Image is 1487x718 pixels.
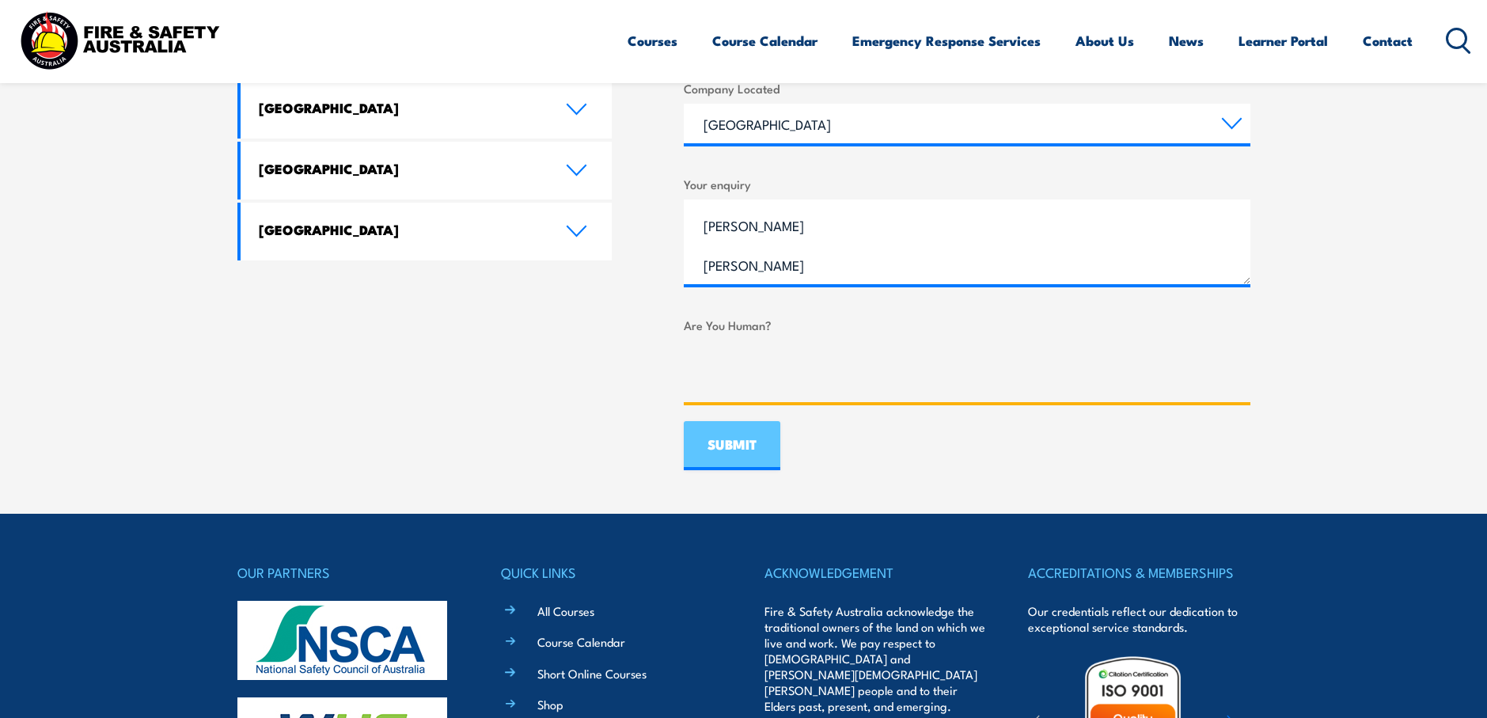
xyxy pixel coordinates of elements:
h4: [GEOGRAPHIC_DATA] [259,160,542,177]
label: Are You Human? [684,316,1250,334]
a: News [1169,20,1204,62]
a: All Courses [537,602,594,619]
a: Shop [537,696,563,712]
img: nsca-logo-footer [237,601,447,680]
p: Our credentials reflect our dedication to exceptional service standards. [1028,603,1250,635]
a: Contact [1363,20,1413,62]
a: Learner Portal [1239,20,1328,62]
a: Course Calendar [712,20,817,62]
a: Emergency Response Services [852,20,1041,62]
h4: QUICK LINKS [501,561,723,583]
h4: ACCREDITATIONS & MEMBERSHIPS [1028,561,1250,583]
a: [GEOGRAPHIC_DATA] [241,81,613,139]
a: [GEOGRAPHIC_DATA] [241,203,613,260]
a: Courses [628,20,677,62]
a: [GEOGRAPHIC_DATA] [241,142,613,199]
input: SUBMIT [684,421,780,470]
h4: OUR PARTNERS [237,561,459,583]
h4: ACKNOWLEDGEMENT [764,561,986,583]
a: About Us [1075,20,1134,62]
p: Fire & Safety Australia acknowledge the traditional owners of the land on which we live and work.... [764,603,986,714]
a: Short Online Courses [537,665,647,682]
h4: [GEOGRAPHIC_DATA] [259,221,542,238]
a: Course Calendar [537,633,625,650]
label: Your enquiry [684,175,1250,193]
iframe: reCAPTCHA [684,340,924,402]
label: Company Located [684,79,1250,97]
h4: [GEOGRAPHIC_DATA] [259,99,542,116]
